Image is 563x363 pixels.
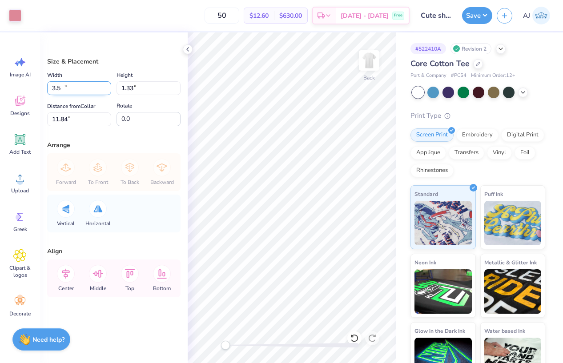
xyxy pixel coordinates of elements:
span: Top [125,285,134,292]
strong: Need help? [32,335,64,344]
span: $12.60 [249,11,269,20]
div: Applique [410,146,446,160]
button: Save [462,7,492,24]
span: Bottom [153,285,171,292]
label: Height [117,70,133,80]
span: Core Cotton Tee [410,58,470,69]
div: Back [363,74,375,82]
label: Rotate [117,100,132,111]
span: $630.00 [279,11,302,20]
span: Image AI [10,71,31,78]
div: Digital Print [501,128,544,142]
span: Metallic & Glitter Ink [484,258,537,267]
span: Neon Ink [414,258,436,267]
div: # 522410A [410,43,446,54]
div: Vinyl [487,146,512,160]
span: Vertical [57,220,75,227]
a: AJ [519,7,554,24]
span: Designs [10,110,30,117]
span: Greek [13,226,27,233]
img: Neon Ink [414,269,472,314]
img: Metallic & Glitter Ink [484,269,542,314]
span: Center [58,285,74,292]
span: Horizontal [85,220,111,227]
div: Arrange [47,140,181,150]
div: Embroidery [456,128,499,142]
input: – – [205,8,239,24]
span: Standard [414,189,438,199]
div: Align [47,247,181,256]
img: Back [360,52,378,69]
label: Distance from Collar [47,101,95,112]
div: Accessibility label [221,341,230,350]
span: Puff Ink [484,189,503,199]
img: Armiel John Calzada [532,7,550,24]
span: Glow in the Dark Ink [414,326,465,335]
span: Add Text [9,148,31,156]
div: Foil [515,146,535,160]
div: Print Type [410,111,545,121]
div: Screen Print [410,128,454,142]
input: Untitled Design [414,7,458,24]
span: Middle [90,285,106,292]
span: [DATE] - [DATE] [341,11,389,20]
span: # PC54 [451,72,466,80]
span: Minimum Order: 12 + [471,72,515,80]
img: Standard [414,201,472,245]
span: Port & Company [410,72,446,80]
div: Transfers [449,146,484,160]
img: Puff Ink [484,201,542,245]
label: Width [47,70,62,80]
div: Revision 2 [450,43,491,54]
span: Water based Ink [484,326,525,335]
span: Free [394,12,402,19]
span: Decorate [9,310,31,317]
span: Upload [11,187,29,194]
span: Clipart & logos [5,264,35,279]
div: Rhinestones [410,164,454,177]
span: AJ [523,11,530,21]
div: Size & Placement [47,57,181,66]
